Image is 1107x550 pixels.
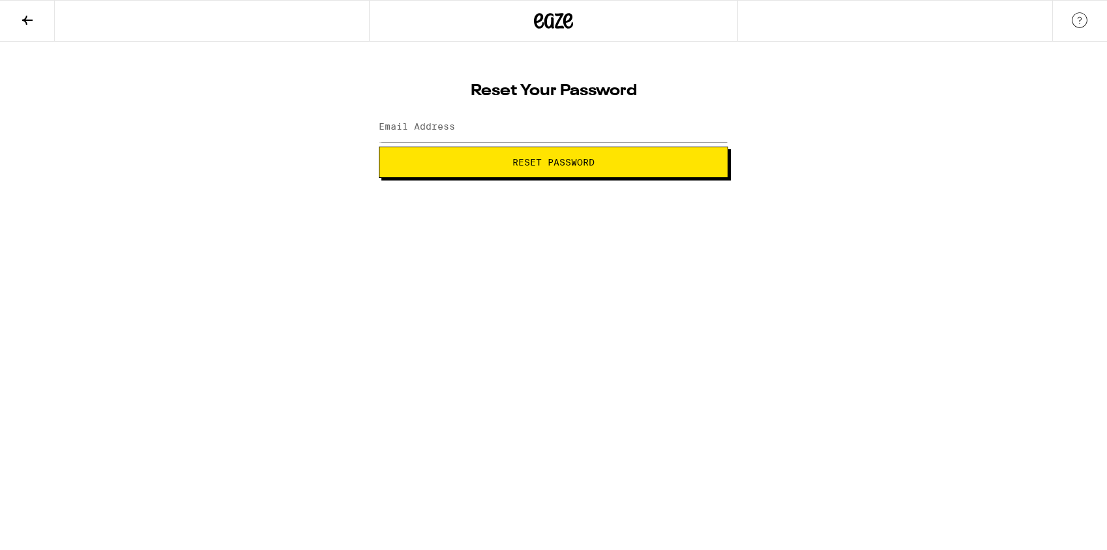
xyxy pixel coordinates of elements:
label: Email Address [379,121,455,132]
input: Email Address [379,113,728,142]
span: Reset Password [512,158,595,167]
span: Hi. Need any help? [8,9,94,20]
h1: Reset Your Password [379,83,728,99]
button: Reset Password [379,147,728,178]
